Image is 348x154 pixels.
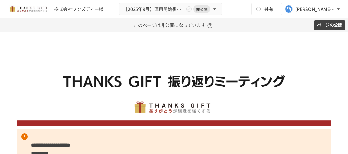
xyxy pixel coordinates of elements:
button: 共有 [251,3,278,15]
button: ページの公開 [314,20,345,30]
div: 株式会社ワンズディー様 [54,6,103,13]
button: [PERSON_NAME][EMAIL_ADDRESS][DOMAIN_NAME] [281,3,345,15]
div: [PERSON_NAME][EMAIL_ADDRESS][DOMAIN_NAME] [295,5,335,13]
button: 【2025年9月】運用開始後振り返りミーティング非公開 [119,3,222,15]
p: このページは非公開になっています [134,18,214,32]
span: 【2025年9月】運用開始後振り返りミーティング [123,5,184,13]
img: ywjCEzGaDRs6RHkpXm6202453qKEghjSpJ0uwcQsaCz [17,48,331,126]
img: mMP1OxWUAhQbsRWCurg7vIHe5HqDpP7qZo7fRoNLXQh [8,4,49,14]
span: 非公開 [193,6,210,13]
span: 共有 [264,5,273,13]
